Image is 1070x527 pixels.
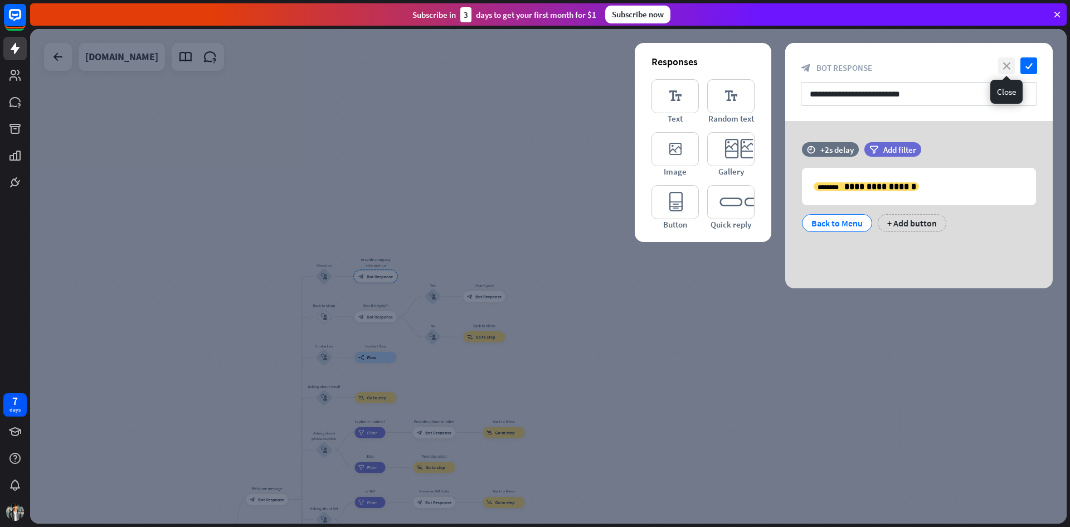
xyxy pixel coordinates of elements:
[820,144,854,155] div: +2s delay
[801,63,811,73] i: block_bot_response
[1020,57,1037,74] i: check
[883,144,916,155] span: Add filter
[811,215,863,231] div: Back to Menu
[869,146,878,154] i: filter
[998,57,1015,74] i: close
[605,6,670,23] div: Subscribe now
[878,214,946,232] div: + Add button
[816,62,872,73] span: Bot Response
[12,396,18,406] div: 7
[412,7,596,22] div: Subscribe in days to get your first month for $1
[9,406,21,414] div: days
[9,4,42,38] button: Open LiveChat chat widget
[460,7,471,22] div: 3
[3,393,27,417] a: 7 days
[807,146,815,153] i: time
